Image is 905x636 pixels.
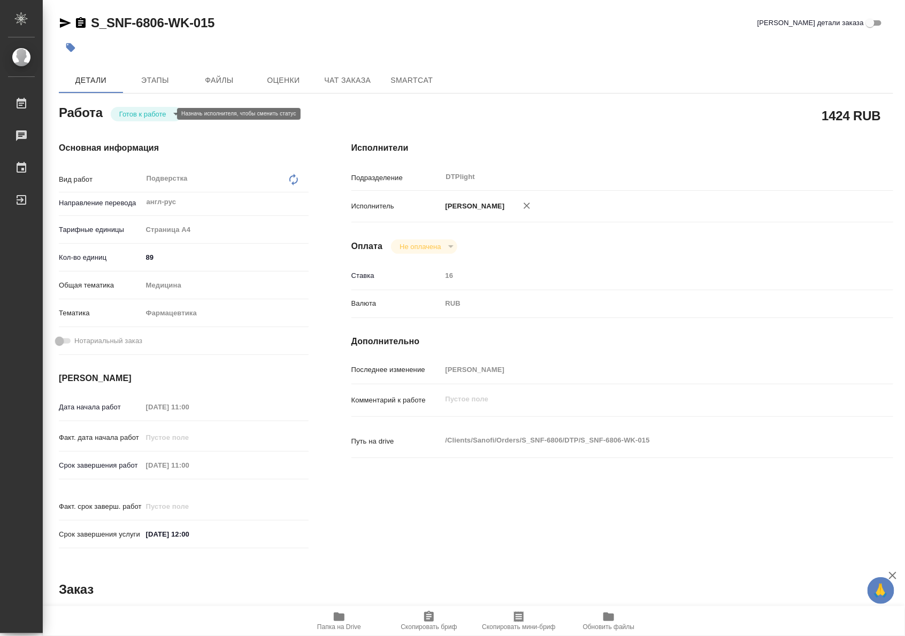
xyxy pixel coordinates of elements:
[482,623,555,631] span: Скопировать мини-бриф
[111,107,182,121] div: Готов к работе
[872,579,890,602] span: 🙏
[59,460,142,471] p: Срок завершения работ
[351,436,442,447] p: Путь на drive
[384,606,474,636] button: Скопировать бриф
[351,173,442,183] p: Подразделение
[59,102,103,121] h2: Работа
[74,17,87,29] button: Скопировать ссылку
[564,606,654,636] button: Обновить файлы
[351,270,442,281] p: Ставка
[351,240,383,253] h4: Оплата
[142,499,236,514] input: Пустое поле
[442,201,505,212] p: [PERSON_NAME]
[91,15,214,30] a: S_SNF-6806-WK-015
[59,198,142,208] p: Направление перевода
[59,36,82,59] button: Добавить тэг
[74,336,142,346] span: Нотариальный заказ
[59,402,142,413] p: Дата начала работ
[442,431,848,449] textarea: /Clients/Sanofi/Orders/S_SNF-6806/DTP/S_SNF-6806-WK-015
[65,74,117,87] span: Детали
[386,74,438,87] span: SmartCat
[351,142,893,154] h4: Исполнители
[822,106,881,125] h2: 1424 RUB
[351,364,442,375] p: Последнее изменение
[194,74,245,87] span: Файлы
[442,362,848,377] input: Пустое поле
[59,174,142,185] p: Вид работ
[59,280,142,291] p: Общая тематика
[401,623,457,631] span: Скопировать бриф
[142,276,309,294] div: Медицина
[351,395,442,406] p: Комментарий к работе
[317,623,361,631] span: Папка на Drive
[59,17,72,29] button: Скопировать ссылку для ЯМессенджера
[59,501,142,512] p: Факт. срок заверш. работ
[351,201,442,212] p: Исполнитель
[59,308,142,319] p: Тематика
[142,457,236,473] input: Пустое поле
[59,529,142,540] p: Срок завершения услуги
[442,268,848,283] input: Пустое поле
[142,250,309,265] input: ✎ Введи что-нибудь
[59,142,309,154] h4: Основная информация
[868,577,894,604] button: 🙏
[757,18,864,28] span: [PERSON_NAME] детали заказа
[391,239,457,254] div: Готов к работе
[322,74,373,87] span: Чат заказа
[59,581,94,598] h2: Заказ
[583,623,635,631] span: Обновить файлы
[142,304,309,322] div: Фармацевтика
[142,526,236,542] input: ✎ Введи что-нибудь
[294,606,384,636] button: Папка на Drive
[142,430,236,445] input: Пустое поле
[59,432,142,443] p: Факт. дата начала работ
[442,294,848,313] div: RUB
[351,298,442,309] p: Валюта
[59,372,309,385] h4: [PERSON_NAME]
[142,399,236,415] input: Пустое поле
[59,252,142,263] p: Кол-во единиц
[258,74,309,87] span: Оценки
[515,194,539,218] button: Удалить исполнителя
[59,224,142,235] p: Тарифные единицы
[142,221,309,239] div: Страница А4
[129,74,181,87] span: Этапы
[474,606,564,636] button: Скопировать мини-бриф
[351,335,893,348] h4: Дополнительно
[396,242,444,251] button: Не оплачена
[116,110,170,119] button: Готов к работе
